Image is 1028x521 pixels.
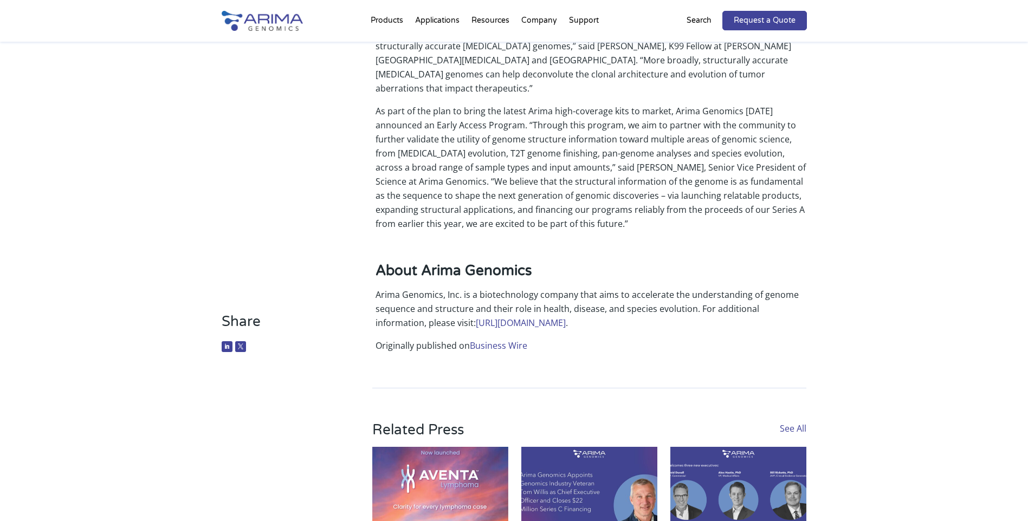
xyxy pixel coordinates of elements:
b: About Arima Genomics [376,262,532,279]
p: Arima Genomics, Inc. is a biotechnology company that aims to accelerate the understanding of geno... [376,288,806,338]
p: As part of the plan to bring the latest Arima high-coverage kits to market, Arima Genomics [DATE]... [376,104,806,239]
p: Originally published on [376,338,806,353]
a: [URL][DOMAIN_NAME] [476,317,566,329]
h3: Share [222,313,344,338]
img: Arima-Genomics-logo [222,11,303,31]
a: See All [780,422,806,434]
a: Business Wire [470,340,527,351]
a: Request a Quote [722,11,807,30]
p: Search [687,14,712,28]
h3: Related Press [372,421,584,447]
